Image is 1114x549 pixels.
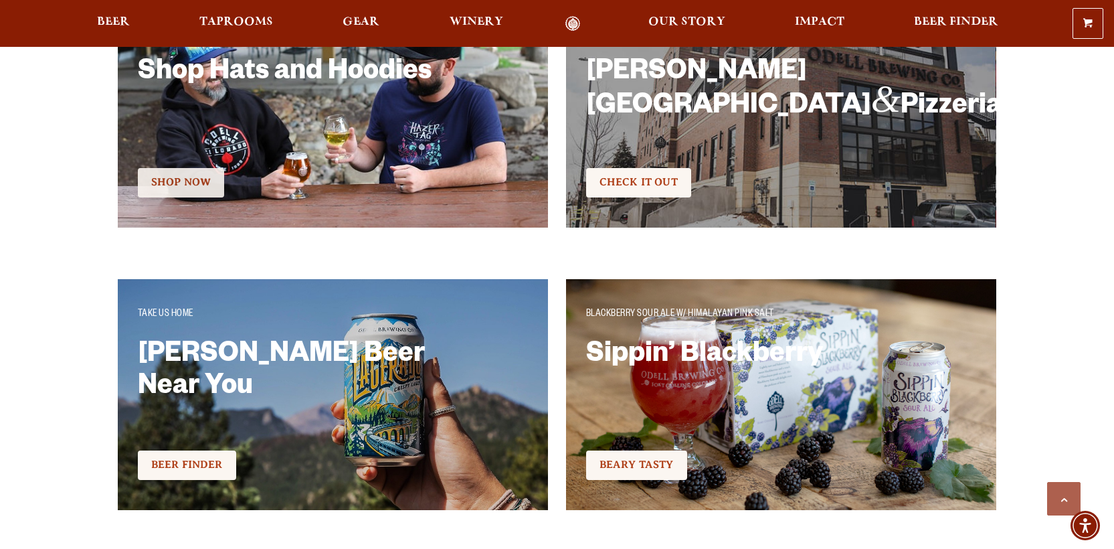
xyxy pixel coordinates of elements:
a: BEER FINDER [138,451,236,480]
div: Check it Out [138,449,528,482]
span: Beer Finder [914,17,998,27]
a: Beer Finder [905,16,1007,31]
span: Beer [97,17,130,27]
a: Check It Out [586,168,691,198]
span: BEER FINDER [151,459,223,471]
a: Beer [88,16,138,31]
a: Odell Home [548,16,598,31]
span: & [871,78,901,120]
div: Check it Out [138,166,528,200]
span: TAKE US HOME [138,309,193,320]
span: Gear [343,17,379,27]
span: Impact [795,17,844,27]
a: Shop Now [138,168,224,198]
span: Winery [450,17,503,27]
span: Taprooms [199,17,273,27]
a: Winery [441,16,512,31]
h2: [PERSON_NAME][GEOGRAPHIC_DATA] Pizzeria [586,58,905,145]
a: Scroll to top [1047,482,1081,516]
span: Beary Tasty [599,459,674,471]
h2: Shop Hats and Hoodies [138,58,456,145]
a: Beary Tasty [586,451,687,480]
a: Impact [786,16,853,31]
span: Shop Now [151,176,211,188]
span: Check It Out [599,176,678,188]
span: Our Story [648,17,725,27]
h2: [PERSON_NAME] Beer Near You [138,340,456,427]
div: Check it Out [586,166,976,200]
a: Gear [334,16,388,31]
a: Our Story [640,16,734,31]
a: Taprooms [191,16,282,31]
p: BLACKBERRY SOUR ALE W/ HIMALAYAN PINK SALT [586,307,976,323]
h2: Sippin’ Blackberry [586,340,905,427]
div: Check it Out [586,449,976,482]
div: Accessibility Menu [1071,511,1100,540]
